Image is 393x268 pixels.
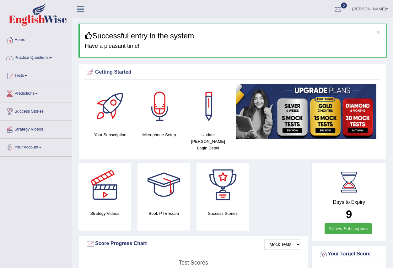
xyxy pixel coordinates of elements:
h4: Success Stories [196,210,249,217]
a: Tests [0,67,72,83]
h4: Update [PERSON_NAME] Login Detail [187,131,229,151]
img: small5.jpg [236,84,376,139]
h4: Have a pleasant time! [85,43,382,49]
a: Home [0,31,72,47]
a: Renew Subscription [325,223,372,234]
div: Getting Started [86,68,380,77]
h4: Days to Expiry [319,199,380,205]
tspan: Test scores [179,260,208,266]
a: Practice Questions [0,49,72,65]
h4: Your Subscription [89,131,132,138]
button: × [376,29,380,35]
h4: Book PTE Exam [137,210,190,217]
h4: Microphone Setup [138,131,180,138]
span: 0 [341,3,347,8]
h4: Strategy Videos [78,210,131,217]
a: Predictions [0,85,72,101]
h3: Successful entry in the system [85,32,382,40]
div: Your Target Score [319,249,380,259]
a: Your Account [0,139,72,154]
div: Score Progress Chart [86,239,301,248]
a: Success Stories [0,103,72,119]
a: Strategy Videos [0,121,72,137]
b: 9 [346,208,352,220]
